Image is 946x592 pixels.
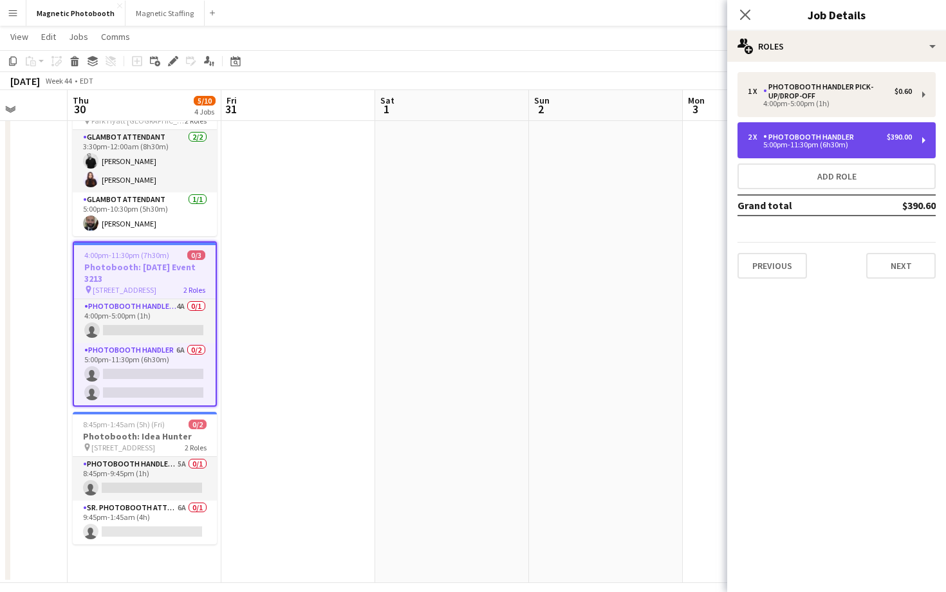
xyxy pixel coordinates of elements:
span: Fri [227,95,237,106]
div: $0.60 [895,87,912,96]
a: Jobs [64,28,93,45]
div: Photobooth Handler [763,133,859,142]
span: 3 [686,102,705,116]
span: 2 Roles [185,443,207,452]
h3: Photobooth: Idea Hunter [73,430,217,442]
div: 5:00pm-11:30pm (6h30m) [748,142,912,148]
app-job-card: 8:45pm-1:45am (5h) (Fri)0/2Photobooth: Idea Hunter [STREET_ADDRESS]2 RolesPhotobooth Handler Pick... [73,412,217,544]
button: Add role [737,163,936,189]
div: $390.00 [887,133,912,142]
app-card-role: Photobooth Handler Pick-Up/Drop-Off5A0/18:45pm-9:45pm (1h) [73,457,217,501]
span: Jobs [69,31,88,42]
span: 2 [532,102,550,116]
div: EDT [80,76,93,86]
app-card-role: Glambot Attendant2/23:30pm-12:00am (8h30m)[PERSON_NAME][PERSON_NAME] [73,130,217,192]
a: View [5,28,33,45]
div: 1 x [748,87,763,96]
app-job-card: 3:30pm-12:00am (8h30m) (Fri)3/3Glambot: The Future is Now Awards 2895 Park Hyatt [GEOGRAPHIC_DATA... [73,73,217,236]
td: $390.60 [860,195,936,216]
button: Magnetic Staffing [125,1,205,26]
div: Roles [727,31,946,62]
span: Sat [380,95,394,106]
span: 8:45pm-1:45am (5h) (Fri) [83,420,165,429]
span: 5/10 [194,96,216,106]
app-card-role: Photobooth Handler6A0/25:00pm-11:30pm (6h30m) [74,343,216,405]
app-job-card: 4:00pm-11:30pm (7h30m)0/3Photobooth: [DATE] Event 3213 [STREET_ADDRESS]2 RolesPhotobooth Handler ... [73,241,217,407]
a: Edit [36,28,61,45]
h3: Job Details [727,6,946,23]
span: [STREET_ADDRESS] [93,285,156,295]
button: Next [866,253,936,279]
button: Previous [737,253,807,279]
span: Thu [73,95,89,106]
span: Mon [688,95,705,106]
h3: Photobooth: [DATE] Event 3213 [74,261,216,284]
span: 0/3 [187,250,205,260]
span: 1 [378,102,394,116]
span: Edit [41,31,56,42]
app-card-role: Sr. Photobooth Attendant6A0/19:45pm-1:45am (4h) [73,501,217,544]
span: Sun [534,95,550,106]
span: 2 Roles [183,285,205,295]
span: View [10,31,28,42]
span: 4:00pm-11:30pm (7h30m) [84,250,169,260]
app-card-role: Glambot Attendant1/15:00pm-10:30pm (5h30m)[PERSON_NAME] [73,192,217,236]
span: 0/2 [189,420,207,429]
div: 4 Jobs [194,107,215,116]
td: Grand total [737,195,860,216]
app-card-role: Photobooth Handler Pick-Up/Drop-Off4A0/14:00pm-5:00pm (1h) [74,299,216,343]
span: 30 [71,102,89,116]
div: 4:00pm-5:00pm (1h) [748,100,912,107]
a: Comms [96,28,135,45]
div: Photobooth Handler Pick-Up/Drop-Off [763,82,895,100]
span: Week 44 [42,76,75,86]
div: [DATE] [10,75,40,88]
span: 31 [225,102,237,116]
button: Magnetic Photobooth [26,1,125,26]
div: 2 x [748,133,763,142]
span: [STREET_ADDRESS] [91,443,155,452]
span: Comms [101,31,130,42]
